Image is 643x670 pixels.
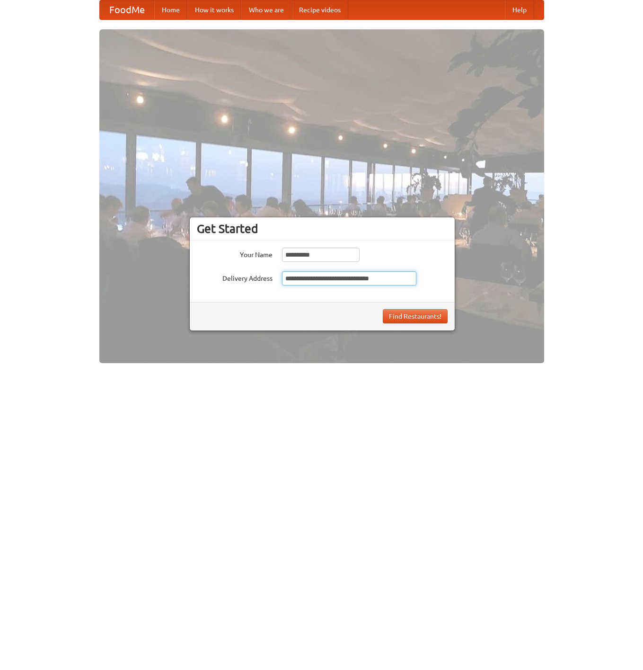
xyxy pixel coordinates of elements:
label: Your Name [197,248,273,259]
a: How it works [187,0,241,19]
button: Find Restaurants! [383,309,448,323]
h3: Get Started [197,222,448,236]
a: Recipe videos [291,0,348,19]
label: Delivery Address [197,271,273,283]
a: Home [154,0,187,19]
a: Help [505,0,534,19]
a: Who we are [241,0,291,19]
a: FoodMe [100,0,154,19]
